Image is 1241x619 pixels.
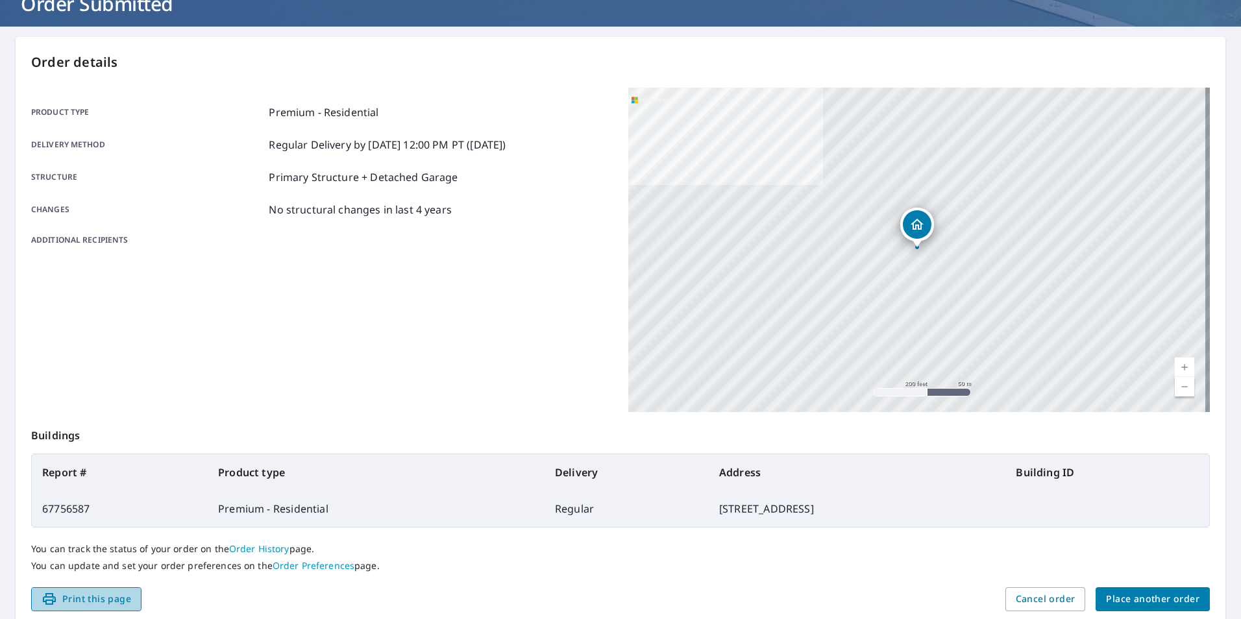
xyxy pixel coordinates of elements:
[1175,358,1194,377] a: Current Level 17, Zoom In
[31,234,264,246] p: Additional recipients
[1175,377,1194,396] a: Current Level 17, Zoom Out
[1106,591,1199,607] span: Place another order
[229,542,289,555] a: Order History
[31,53,1210,72] p: Order details
[1096,587,1210,611] button: Place another order
[900,208,934,248] div: Dropped pin, building 1, Residential property, 229 SIGNAL HILL CRT SW CALGARY AB T3H2G8
[31,202,264,217] p: Changes
[31,104,264,120] p: Product type
[269,104,378,120] p: Premium - Residential
[1016,591,1075,607] span: Cancel order
[32,454,208,491] th: Report #
[42,591,131,607] span: Print this page
[31,169,264,185] p: Structure
[709,454,1005,491] th: Address
[31,412,1210,454] p: Buildings
[269,169,458,185] p: Primary Structure + Detached Garage
[709,491,1005,527] td: [STREET_ADDRESS]
[545,454,709,491] th: Delivery
[32,491,208,527] td: 67756587
[208,491,545,527] td: Premium - Residential
[273,559,354,572] a: Order Preferences
[31,560,1210,572] p: You can update and set your order preferences on the page.
[1005,454,1209,491] th: Building ID
[31,587,141,611] button: Print this page
[269,137,506,152] p: Regular Delivery by [DATE] 12:00 PM PT ([DATE])
[1005,587,1086,611] button: Cancel order
[31,543,1210,555] p: You can track the status of your order on the page.
[269,202,452,217] p: No structural changes in last 4 years
[208,454,545,491] th: Product type
[31,137,264,152] p: Delivery method
[545,491,709,527] td: Regular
